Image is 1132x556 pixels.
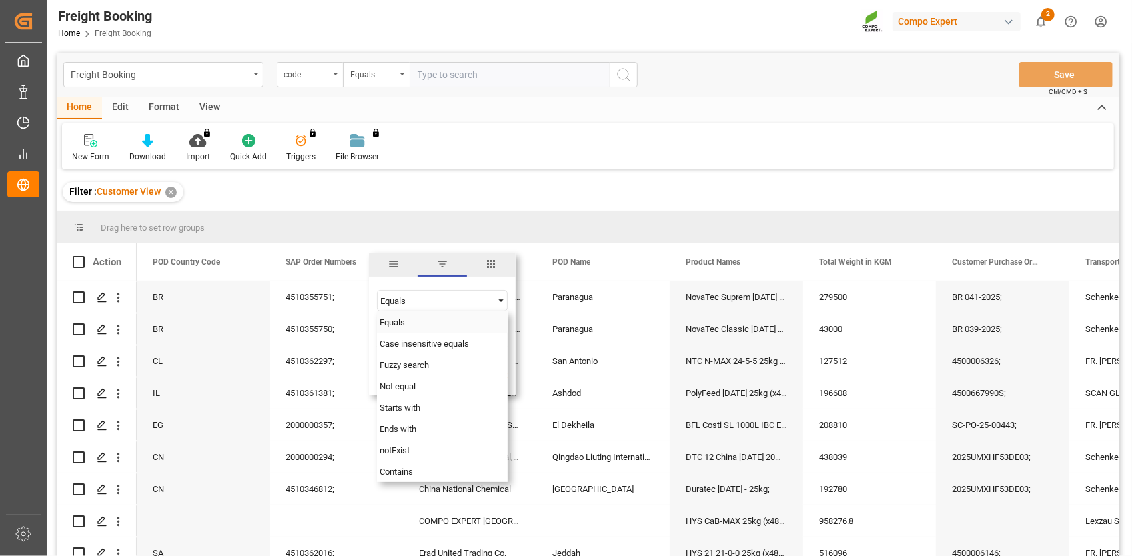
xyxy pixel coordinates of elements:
[139,97,189,119] div: Format
[536,345,670,377] div: San Antonio
[803,377,936,409] div: 196608
[230,151,267,163] div: Quick Add
[71,65,249,82] div: Freight Booking
[380,445,410,455] span: notExist
[803,505,936,537] div: 958276.8
[270,281,403,313] div: 4510355751;
[380,296,492,306] div: Equals
[380,424,416,434] span: Ends with
[277,62,343,87] button: open menu
[670,441,803,473] div: DTC 12 China [DATE] 20%UH 25kg(x42) CN;
[403,505,536,537] div: COMPO EXPERT [GEOGRAPHIC_DATA]
[286,257,356,267] span: SAP Order Numbers
[936,345,1069,377] div: 4500006326;
[284,65,329,81] div: code
[1026,7,1056,37] button: show 2 new notifications
[936,409,1069,441] div: SC-PO-25-00443;
[536,409,670,441] div: El Dekheila
[69,186,97,197] span: Filter :
[137,473,270,505] div: CN
[670,409,803,441] div: BFL Costi SL 1000L IBC EGY;
[380,360,429,370] span: Fuzzy search
[670,505,803,537] div: HYS CaB-MAX 25kg (x48) INT;
[58,6,152,26] div: Freight Booking
[1041,8,1055,21] span: 2
[803,313,936,345] div: 43000
[862,10,883,33] img: Screenshot%202023-09-29%20at%2010.02.21.png_1712312052.png
[552,257,590,267] span: POD Name
[936,441,1069,473] div: 2025UMXHF53DE03;
[410,62,610,87] input: Type to search
[270,313,403,345] div: 4510355750;
[102,97,139,119] div: Edit
[270,409,403,441] div: 2000000357;
[803,441,936,473] div: 438039
[803,409,936,441] div: 208810
[686,257,740,267] span: Product Names
[952,257,1041,267] span: Customer Purchase Order Numbers
[670,281,803,313] div: NovaTec Suprem [DATE] 25 kg;
[380,317,405,327] span: Equals
[137,345,270,377] div: CL
[819,257,892,267] span: Total Weight in KGM
[137,409,270,441] div: EG
[72,151,109,163] div: New Form
[57,473,137,505] div: Press SPACE to select this row.
[380,381,416,391] span: Not equal
[936,377,1069,409] div: 4500667990S;
[1049,87,1087,97] span: Ctrl/CMD + S
[1019,62,1113,87] button: Save
[57,345,137,377] div: Press SPACE to select this row.
[57,441,137,473] div: Press SPACE to select this row.
[189,97,230,119] div: View
[57,505,137,537] div: Press SPACE to select this row.
[803,281,936,313] div: 279500
[536,313,670,345] div: Paranagua
[57,377,137,409] div: Press SPACE to select this row.
[380,339,469,349] span: Case insensitive equals
[403,473,536,505] div: China National Chemical
[536,281,670,313] div: Paranagua
[153,257,220,267] span: POD Country Code
[380,467,413,477] span: Contains
[670,313,803,345] div: NovaTec Classic [DATE] 25 kg;
[803,473,936,505] div: 192780
[137,313,270,345] div: BR
[93,256,121,268] div: Action
[418,253,466,277] span: filter
[101,223,205,233] span: Drag here to set row groups
[467,253,516,277] span: columns
[803,345,936,377] div: 127512
[97,186,161,197] span: Customer View
[270,377,403,409] div: 4510361381;
[137,281,270,313] div: BR
[369,253,418,277] span: general
[536,441,670,473] div: Qingdao Liuting International Apt
[270,473,403,505] div: 4510346812;
[936,313,1069,345] div: BR 039-2025;
[270,441,403,473] div: 2000000294;
[1056,7,1086,37] button: Help Center
[893,12,1021,31] div: Compo Expert
[536,377,670,409] div: Ashdod
[380,403,420,413] span: Starts with
[377,290,508,311] div: Filtering operator
[57,313,137,345] div: Press SPACE to select this row.
[270,345,403,377] div: 4510362297;
[137,377,270,409] div: IL
[670,377,803,409] div: PolyFeed [DATE] 25kg (x48)[GEOGRAPHIC_DATA] [GEOGRAPHIC_DATA];
[893,9,1026,34] button: Compo Expert
[670,345,803,377] div: NTC N-MAX 24-5-5 25kg (x42) WW MTO;
[936,473,1069,505] div: 2025UMXHF53DE03;
[58,29,80,38] a: Home
[610,62,638,87] button: search button
[63,62,263,87] button: open menu
[137,441,270,473] div: CN
[343,62,410,87] button: open menu
[129,151,166,163] div: Download
[57,97,102,119] div: Home
[936,281,1069,313] div: BR 041-2025;
[670,473,803,505] div: Duratec [DATE] - 25kg;
[57,281,137,313] div: Press SPACE to select this row.
[350,65,396,81] div: Equals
